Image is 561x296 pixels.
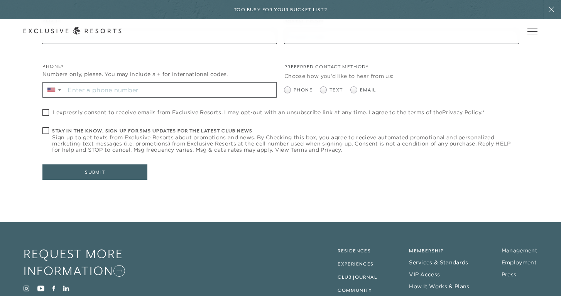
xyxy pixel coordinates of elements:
[409,283,469,290] a: How It Works & Plans
[284,72,519,80] div: Choose how you'd like to hear from us:
[294,86,313,94] span: Phone
[502,247,537,254] a: Management
[527,29,537,34] button: Open navigation
[53,109,485,115] span: I expressly consent to receive emails from Exclusive Resorts. I may opt-out with an unsubscribe l...
[338,288,372,293] a: Community
[284,63,368,74] legend: Preferred Contact Method*
[502,271,517,278] a: Press
[43,83,65,97] div: Country Code Selector
[409,259,468,266] a: Services & Standards
[52,134,518,153] span: Sign up to get texts from Exclusive Resorts about promotions and news. By Checking this box, you ...
[409,248,444,254] a: Membership
[409,271,440,278] a: VIP Access
[338,248,371,254] a: Residences
[42,164,147,180] button: Submit
[330,86,343,94] span: Text
[52,127,518,135] h6: Stay in the know. Sign up for sms updates for the latest club news
[42,63,277,70] div: Phone*
[502,259,537,266] a: Employment
[360,86,376,94] span: Email
[234,6,327,14] h6: Too busy for your bucket list?
[338,261,373,267] a: Experiences
[42,70,277,78] div: Numbers only, please. You may include a + for international codes.
[338,274,377,280] a: Club Journal
[24,245,155,280] a: Request More Information
[442,109,481,116] a: Privacy Policy
[57,88,62,92] span: ▼
[526,260,561,296] iframe: Qualified Messenger
[65,83,276,97] input: Enter a phone number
